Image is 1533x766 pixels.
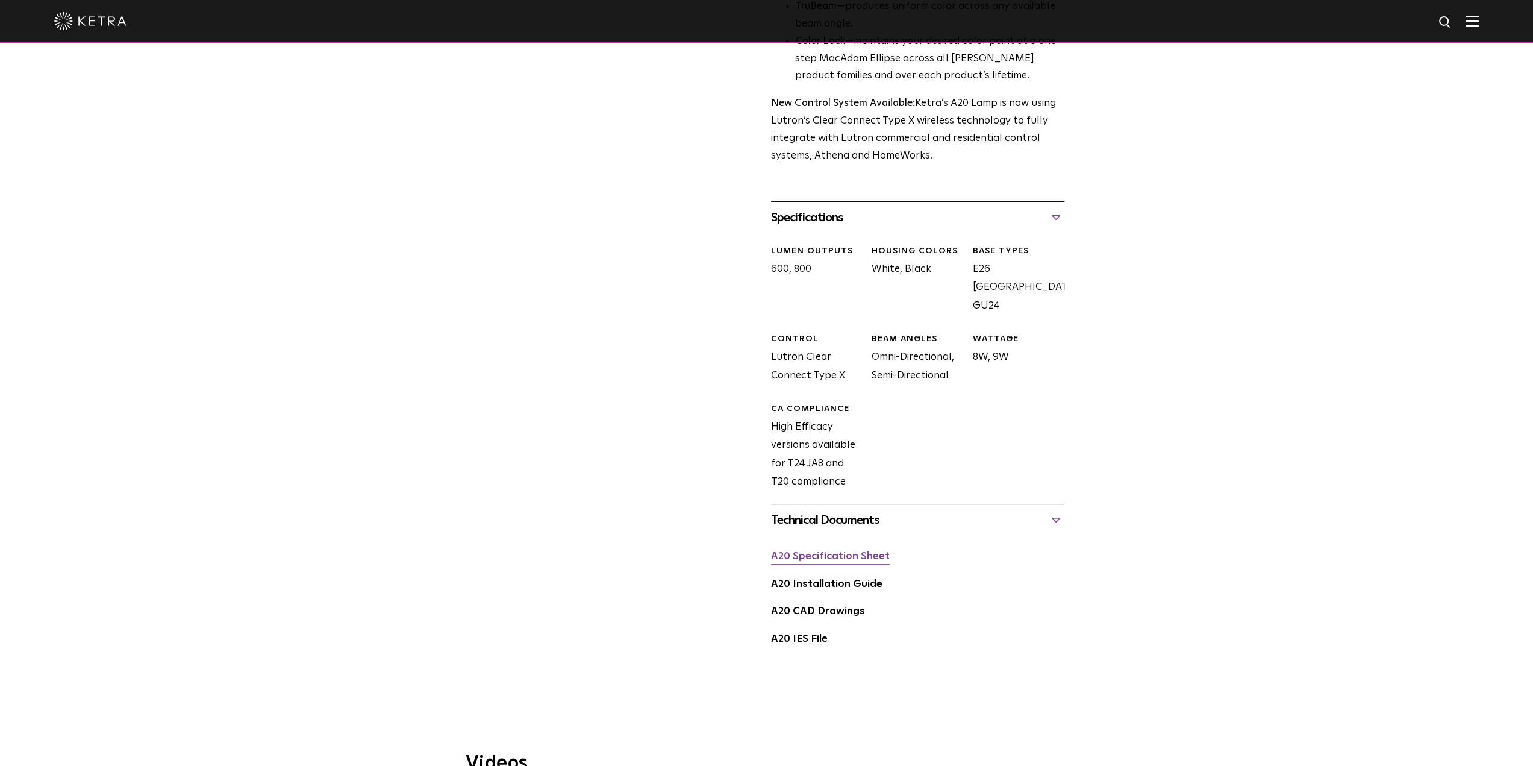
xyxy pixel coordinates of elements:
[963,245,1064,315] div: E26 [GEOGRAPHIC_DATA], GU24
[872,333,963,345] div: BEAM ANGLES
[863,245,963,315] div: White, Black
[972,333,1064,345] div: WATTAGE
[762,245,863,315] div: 600, 800
[771,510,1064,530] div: Technical Documents
[1466,15,1479,27] img: Hamburger%20Nav.svg
[771,579,882,589] a: A20 Installation Guide
[972,245,1064,257] div: BASE TYPES
[762,333,863,385] div: Lutron Clear Connect Type X
[1438,15,1453,30] img: search icon
[795,36,845,46] strong: Color Lock
[771,95,1064,165] p: Ketra’s A20 Lamp is now using Lutron’s Clear Connect Type X wireless technology to fully integrat...
[872,245,963,257] div: HOUSING COLORS
[771,403,863,415] div: CA Compliance
[771,606,865,617] a: A20 CAD Drawings
[771,634,828,644] a: A20 IES File
[963,333,1064,385] div: 8W, 9W
[771,245,863,257] div: LUMEN OUTPUTS
[771,98,915,108] strong: New Control System Available:
[762,403,863,492] div: High Efficacy versions available for T24 JA8 and T20 compliance
[863,333,963,385] div: Omni-Directional, Semi-Directional
[771,208,1064,227] div: Specifications
[54,12,126,30] img: ketra-logo-2019-white
[771,551,890,562] a: A20 Specification Sheet
[795,33,1064,86] li: —maintains your desired color point at a one step MacAdam Ellipse across all [PERSON_NAME] produc...
[771,333,863,345] div: CONTROL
